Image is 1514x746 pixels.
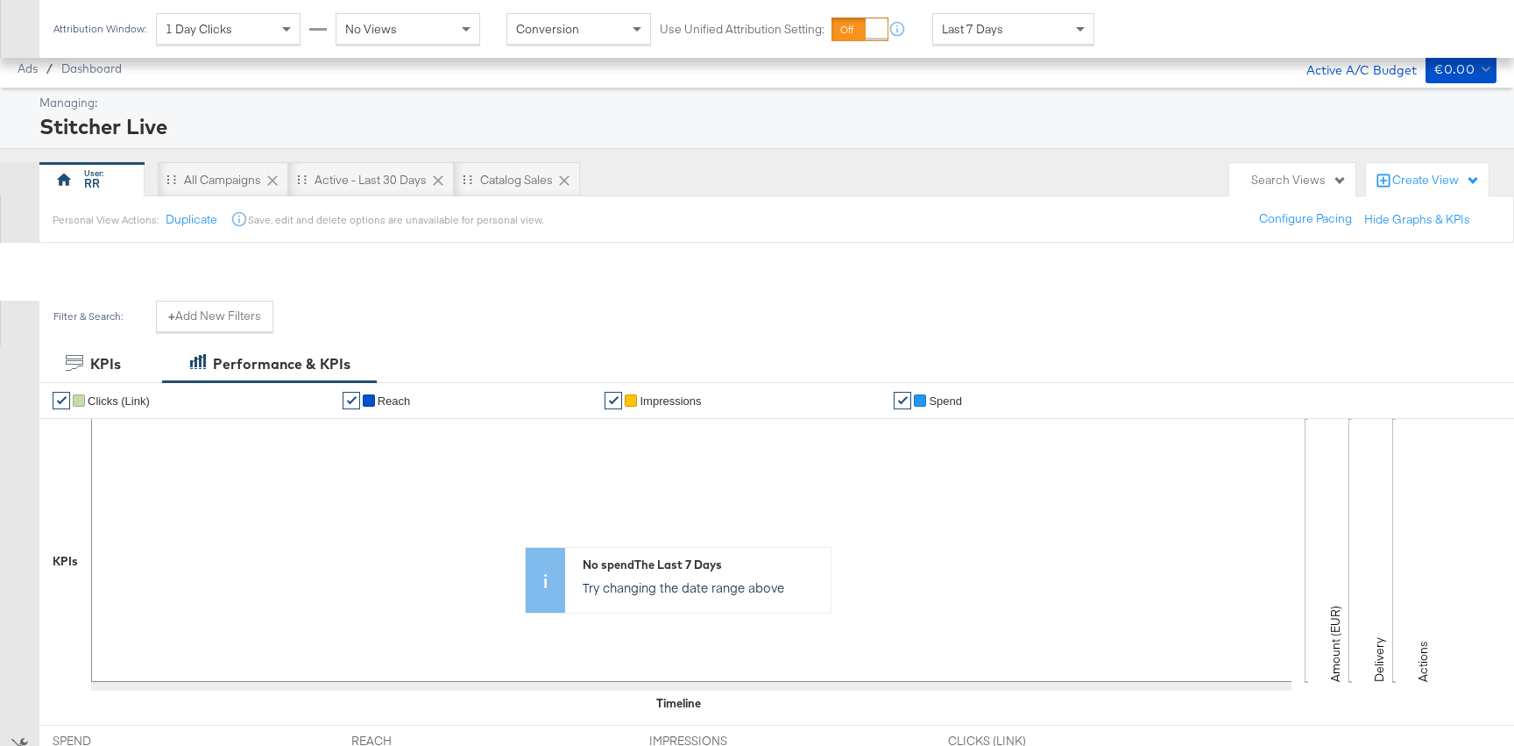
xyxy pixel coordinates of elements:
div: Stitcher Live [39,111,1492,141]
div: All Campaigns [184,172,261,188]
a: ✔ [53,392,70,409]
div: €0.00 [1434,59,1475,81]
a: ✔ [343,392,360,409]
div: Drag to reorder tab [463,174,472,184]
label: Use Unified Attribution Setting: [660,21,824,38]
div: Managing: [39,95,1492,111]
div: Performance & KPIs [213,354,350,374]
button: €0.00 [1426,55,1496,83]
a: Dashboard [61,61,122,75]
span: Clicks (Link) [88,394,150,408]
p: Try changing the date range above [583,579,822,596]
button: +Add New Filters [156,301,273,332]
span: Impressions [640,394,701,408]
button: Duplicate [166,211,217,228]
div: Filter & Search: [53,310,124,323]
span: Ads [18,61,38,75]
div: Personal View Actions: [53,213,159,227]
button: Configure Pacing [1247,203,1364,235]
div: Drag to reorder tab [297,174,307,184]
span: Spend [929,394,962,408]
div: Catalog Sales [480,172,553,188]
strong: + [168,308,175,324]
div: RR [84,175,100,192]
a: ✔ [605,392,622,409]
div: Active A/C Budget [1288,55,1417,82]
div: Search Views [1251,172,1347,188]
div: Create View [1392,172,1480,189]
a: ✔ [894,392,911,409]
span: No Views [345,21,397,37]
div: Drag to reorder tab [166,174,176,184]
button: Hide Graphs & KPIs [1364,211,1470,228]
span: Last 7 Days [942,21,1003,37]
span: / [38,61,61,75]
span: 1 Day Clicks [166,21,232,37]
span: Reach [378,394,411,408]
div: Active - Last 30 Days [315,172,427,188]
div: Save, edit and delete options are unavailable for personal view. [248,213,543,227]
div: Attribution Window: [53,23,147,35]
div: KPIs [90,354,121,374]
div: No spend The Last 7 Days [583,557,822,573]
span: Conversion [516,21,579,37]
